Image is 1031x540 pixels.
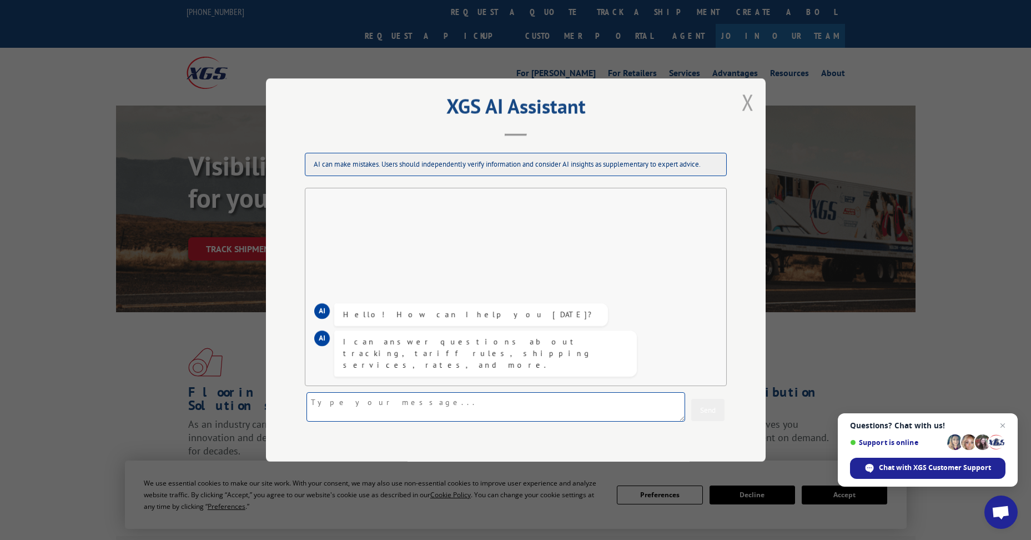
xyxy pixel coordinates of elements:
[850,438,943,447] span: Support is online
[850,458,1005,479] span: Chat with XGS Customer Support
[879,463,991,473] span: Chat with XGS Customer Support
[691,399,725,421] button: Send
[294,98,738,119] h2: XGS AI Assistant
[314,331,330,346] div: AI
[343,336,628,371] div: I can answer questions about tracking, tariff rules, shipping services, rates, and more.
[314,303,330,319] div: AI
[343,309,599,321] div: Hello! How can I help you [DATE]?
[305,153,727,176] div: AI can make mistakes. Users should independently verify information and consider AI insights as s...
[738,87,757,117] button: Close modal
[850,421,1005,430] span: Questions? Chat with us!
[984,496,1018,529] a: Open chat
